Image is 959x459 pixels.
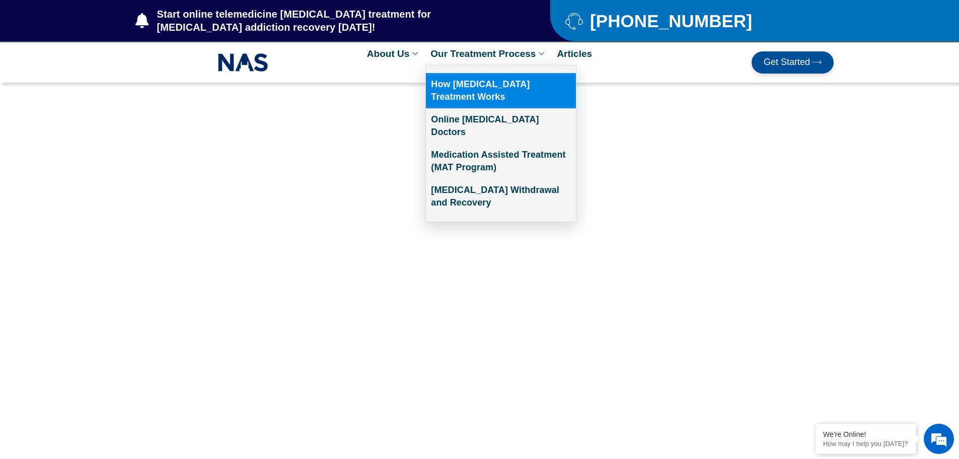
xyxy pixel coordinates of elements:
span: Start online telemedicine [MEDICAL_DATA] treatment for [MEDICAL_DATA] addiction recovery [DATE]! [155,8,510,34]
a: About Us [362,42,425,65]
div: Navigation go back [11,52,26,67]
textarea: Type your message and hit 'Enter' [5,275,192,310]
span: [PHONE_NUMBER] [587,15,752,27]
a: How [MEDICAL_DATA] Treatment Works [426,73,576,108]
a: Get Started [752,51,834,74]
span: We're online! [58,127,139,229]
p: How may I help you today? [823,440,909,447]
div: Minimize live chat window [165,5,189,29]
a: [PHONE_NUMBER] [565,12,808,30]
a: Articles [552,42,597,65]
a: [MEDICAL_DATA] Withdrawal and Recovery [426,179,576,214]
a: Online [MEDICAL_DATA] Doctors [426,108,576,144]
a: Medication Assisted Treatment (MAT Program) [426,144,576,179]
div: We're Online! [823,430,909,438]
div: Chat with us now [67,53,184,66]
img: NAS_email_signature-removebg-preview.png [218,51,268,74]
a: Our Treatment Process [425,42,552,65]
span: Get Started [764,57,810,68]
a: Start online telemedicine [MEDICAL_DATA] treatment for [MEDICAL_DATA] addiction recovery [DATE]! [135,8,510,34]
